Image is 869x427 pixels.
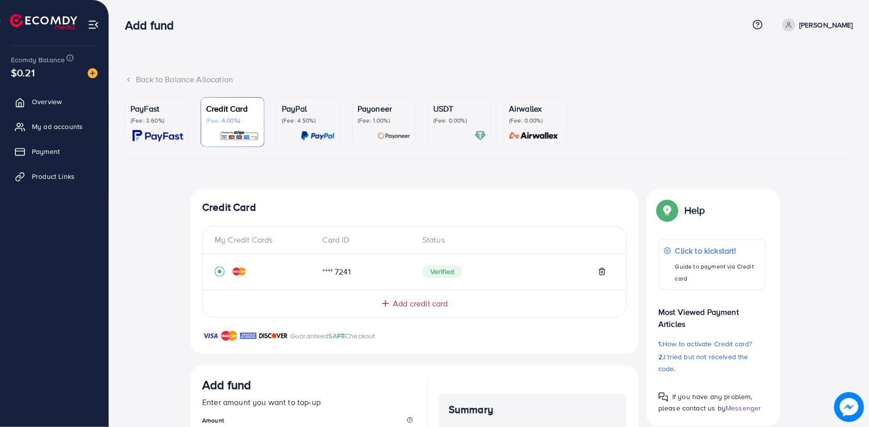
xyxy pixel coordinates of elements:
span: Overview [32,97,62,107]
span: SAFE [329,331,346,341]
p: Airwallex [509,103,562,115]
p: Click to kickstart! [675,245,760,257]
p: Most Viewed Payment Articles [658,298,766,330]
h4: Credit Card [202,201,626,214]
span: I tried but not received the code. [658,352,748,374]
span: Add credit card [393,298,448,309]
a: Product Links [7,166,101,186]
img: image [835,393,864,422]
p: (Fee: 4.00%) [206,117,259,125]
img: brand [240,330,256,342]
div: Back to Balance Allocation [125,74,853,85]
img: card [301,130,335,142]
p: Help [684,204,705,216]
img: card [475,130,486,142]
img: card [220,130,259,142]
span: Product Links [32,171,75,181]
p: 1. [658,338,766,350]
img: logo [10,14,77,29]
div: Card ID [315,234,415,246]
p: Enter amount you want to top-up [202,396,414,408]
img: Popup guide [658,392,668,402]
a: Overview [7,92,101,112]
h3: Add fund [125,18,182,32]
div: Status [414,234,614,246]
p: Payoneer [358,103,410,115]
p: (Fee: 0.00%) [509,117,562,125]
img: credit [233,268,246,276]
a: Payment [7,142,101,161]
img: brand [202,330,219,342]
p: (Fee: 1.00%) [358,117,410,125]
a: [PERSON_NAME] [778,18,853,31]
h4: Summary [449,404,617,416]
a: My ad accounts [7,117,101,137]
span: Ecomdy Balance [11,55,65,65]
svg: record circle [215,267,225,277]
img: card [377,130,410,142]
span: $0.21 [11,65,35,80]
p: 2. [658,351,766,375]
p: (Fee: 0.00%) [433,117,486,125]
p: USDT [433,103,486,115]
img: card [132,130,183,142]
span: Messenger [726,403,761,413]
p: (Fee: 4.50%) [282,117,335,125]
h3: Add fund [202,378,251,392]
p: (Fee: 3.60%) [130,117,183,125]
span: Verified [422,265,462,278]
span: Payment [32,146,60,156]
img: brand [221,330,238,342]
span: How to activate Credit card? [662,339,752,349]
div: My Credit Cards [215,234,315,246]
img: card [506,130,562,142]
p: [PERSON_NAME] [799,19,853,31]
p: Credit Card [206,103,259,115]
p: PayPal [282,103,335,115]
span: My ad accounts [32,122,83,132]
img: image [88,68,98,78]
p: Guaranteed Checkout [290,330,375,342]
p: Guide to payment via Credit card [675,261,760,285]
img: brand [259,330,288,342]
img: menu [88,19,99,30]
span: If you have any problem, please contact us by [658,392,752,413]
p: PayFast [130,103,183,115]
img: Popup guide [658,201,676,219]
